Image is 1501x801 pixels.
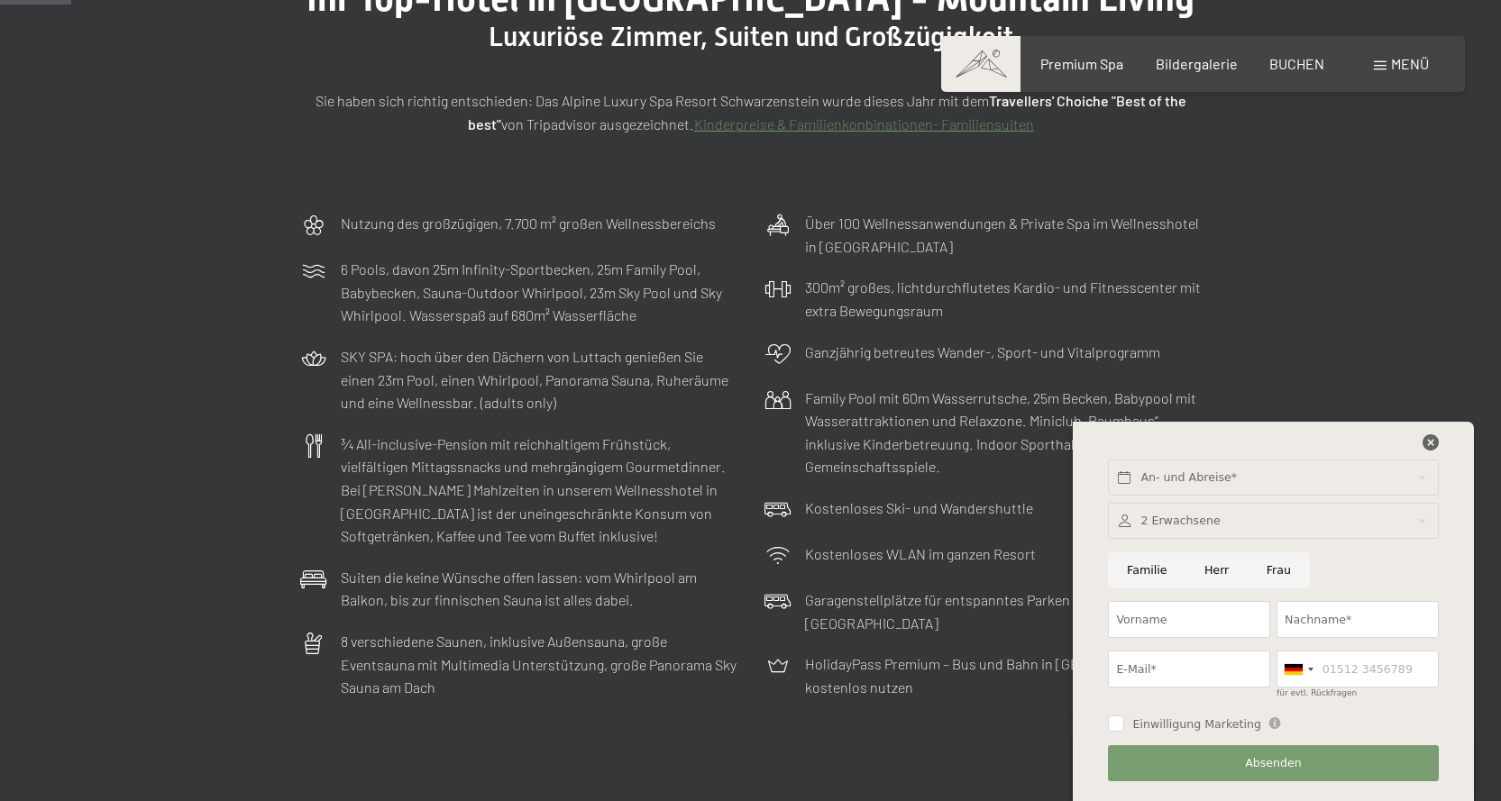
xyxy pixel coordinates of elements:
[1269,55,1324,72] a: BUCHEN
[1391,55,1429,72] span: Menü
[1277,651,1439,687] input: 01512 3456789
[805,341,1160,364] p: Ganzjährig betreutes Wander-, Sport- und Vitalprogramm
[694,115,1034,132] a: Kinderpreise & Familienkonbinationen- Familiensuiten
[341,345,737,414] p: SKY SPA: hoch über den Dächern von Luttach genießen Sie einen 23m Pool, einen Whirlpool, Panorama...
[300,89,1202,135] p: Sie haben sich richtig entschieden: Das Alpine Luxury Spa Resort Schwarzenstein wurde dieses Jahr...
[1156,55,1238,72] a: Bildergalerie
[1132,716,1261,733] span: Einwilligung Marketing
[468,92,1186,132] strong: Travellers' Choiche "Best of the best"
[341,258,737,327] p: 6 Pools, davon 25m Infinity-Sportbecken, 25m Family Pool, Babybecken, Sauna-Outdoor Whirlpool, 23...
[805,276,1202,322] p: 300m² großes, lichtdurchflutetes Kardio- und Fitnesscenter mit extra Bewegungsraum
[341,212,716,235] p: Nutzung des großzügigen, 7.700 m² großen Wellnessbereichs
[341,566,737,612] p: Suiten die keine Wünsche offen lassen: vom Whirlpool am Balkon, bis zur finnischen Sauna ist alle...
[341,432,737,548] p: ¾ All-inclusive-Pension mit reichhaltigem Frühstück, vielfältigen Mittagssnacks und mehrgängigem ...
[805,588,1202,634] p: Garagenstellplätze für entspanntes Parken im Wellnesshotel in [GEOGRAPHIC_DATA]
[1277,688,1357,697] label: für evtl. Rückfragen
[1108,745,1438,782] button: Absenden
[805,542,1036,566] p: Kostenloses WLAN im ganzen Resort
[805,387,1202,478] p: Family Pool mit 60m Wasserrutsche, 25m Becken, Babypool mit Wasserattraktionen und Relaxzone. Min...
[1040,55,1123,72] a: Premium Spa
[805,496,1033,520] p: Kostenloses Ski- und Wandershuttle
[341,630,737,699] p: 8 verschiedene Saunen, inklusive Außensauna, große Eventsauna mit Multimedia Unterstützung, große...
[1277,651,1319,687] div: Germany (Deutschland): +49
[805,652,1202,698] p: HolidayPass Premium – Bus und Bahn in [GEOGRAPHIC_DATA] kostenlos nutzen
[805,212,1202,258] p: Über 100 Wellnessanwendungen & Private Spa im Wellnesshotel in [GEOGRAPHIC_DATA]
[1245,755,1302,771] span: Absenden
[489,21,1013,52] span: Luxuriöse Zimmer, Suiten und Großzügigkeit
